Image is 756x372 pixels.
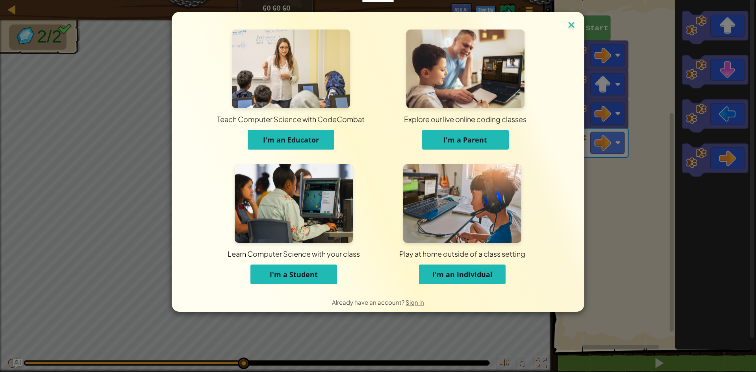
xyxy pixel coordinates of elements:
span: Already have an account? [332,298,406,306]
img: For Individuals [403,164,521,243]
div: Explore our live online coding classes [263,114,668,124]
span: I'm an Individual [432,270,493,279]
button: I'm an Educator [248,130,334,150]
div: Play at home outside of a class setting [269,249,656,259]
img: For Educators [232,30,350,108]
span: I'm an Educator [263,135,319,144]
span: I'm a Student [270,270,318,279]
button: I'm a Student [250,265,337,284]
span: I'm a Parent [443,135,487,144]
button: I'm an Individual [419,265,506,284]
img: For Parents [406,30,524,108]
img: close icon [566,20,576,31]
button: I'm a Parent [422,130,509,150]
a: Sign in [406,298,424,306]
img: For Students [235,164,353,243]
